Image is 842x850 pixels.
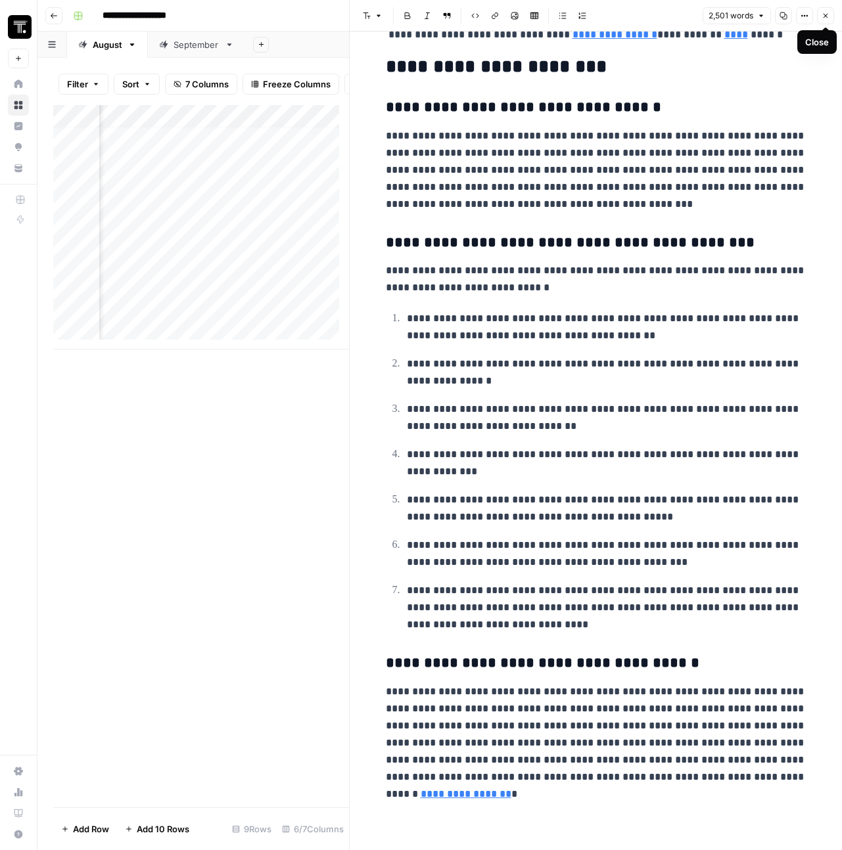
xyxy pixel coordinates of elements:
[263,78,331,91] span: Freeze Columns
[122,78,139,91] span: Sort
[227,818,277,839] div: 9 Rows
[185,78,229,91] span: 7 Columns
[709,10,753,22] span: 2,501 words
[73,822,109,836] span: Add Row
[58,74,108,95] button: Filter
[165,74,237,95] button: 7 Columns
[8,11,29,43] button: Workspace: Thoughtspot
[8,782,29,803] a: Usage
[8,74,29,95] a: Home
[67,78,88,91] span: Filter
[8,95,29,116] a: Browse
[117,818,197,839] button: Add 10 Rows
[8,824,29,845] button: Help + Support
[114,74,160,95] button: Sort
[243,74,339,95] button: Freeze Columns
[8,137,29,158] a: Opportunities
[805,35,829,49] div: Close
[174,38,220,51] div: September
[703,7,771,24] button: 2,501 words
[8,803,29,824] a: Learning Hub
[8,761,29,782] a: Settings
[277,818,349,839] div: 6/7 Columns
[148,32,245,58] a: September
[8,158,29,179] a: Your Data
[67,32,148,58] a: August
[8,116,29,137] a: Insights
[137,822,189,836] span: Add 10 Rows
[93,38,122,51] div: August
[8,15,32,39] img: Thoughtspot Logo
[53,818,117,839] button: Add Row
